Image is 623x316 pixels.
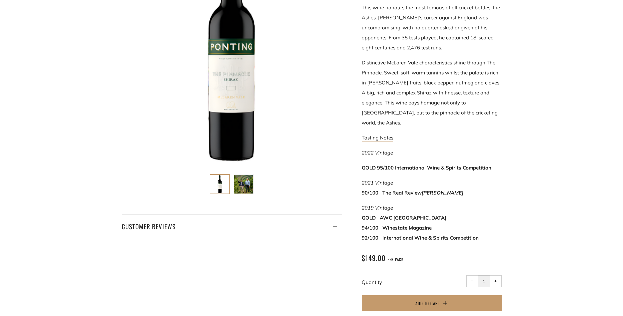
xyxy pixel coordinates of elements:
[210,175,229,194] img: Load image into Gallery viewer, Ponting &#39;The Pinnacle&#39; McLaren Vale Shiraz 2023
[122,221,342,232] h4: Customer Reviews
[362,295,502,311] button: Add to Cart
[362,180,393,186] em: 2021 Vintage
[415,300,440,307] span: Add to Cart
[362,134,393,141] a: Tasting Notes
[388,257,403,262] span: per pack
[471,280,474,283] span: −
[478,275,490,287] input: quantity
[494,280,497,283] span: +
[362,215,479,241] strong: GOLD AWC [GEOGRAPHIC_DATA] 94/100 Winestate Magazine 92/100 International Wine & Spirits Competition
[362,165,491,171] strong: GOLD 95/100 International Wine & Spirits Competition
[210,174,230,194] button: Load image into Gallery viewer, Ponting &#39;The Pinnacle&#39; McLaren Vale Shiraz 2023
[362,279,382,285] label: Quantity
[362,205,393,211] em: 2019 Vintage
[362,58,502,128] p: Distinctive McLaren Vale characteristics shine through The Pinnacle. Sweet, soft, warm tannins wh...
[362,3,502,53] p: This wine honours the most famous of all cricket battles, the Ashes. [PERSON_NAME]’s career again...
[234,175,253,194] img: Load image into Gallery viewer, Ponting &#39;The Pinnacle&#39; McLaren Vale Shiraz 2023
[422,190,463,196] em: [PERSON_NAME]
[362,253,386,263] span: $149.00
[122,214,342,232] a: Customer Reviews
[362,190,463,196] strong: 90/100 The Real Review
[362,149,393,156] em: 2022 Vintage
